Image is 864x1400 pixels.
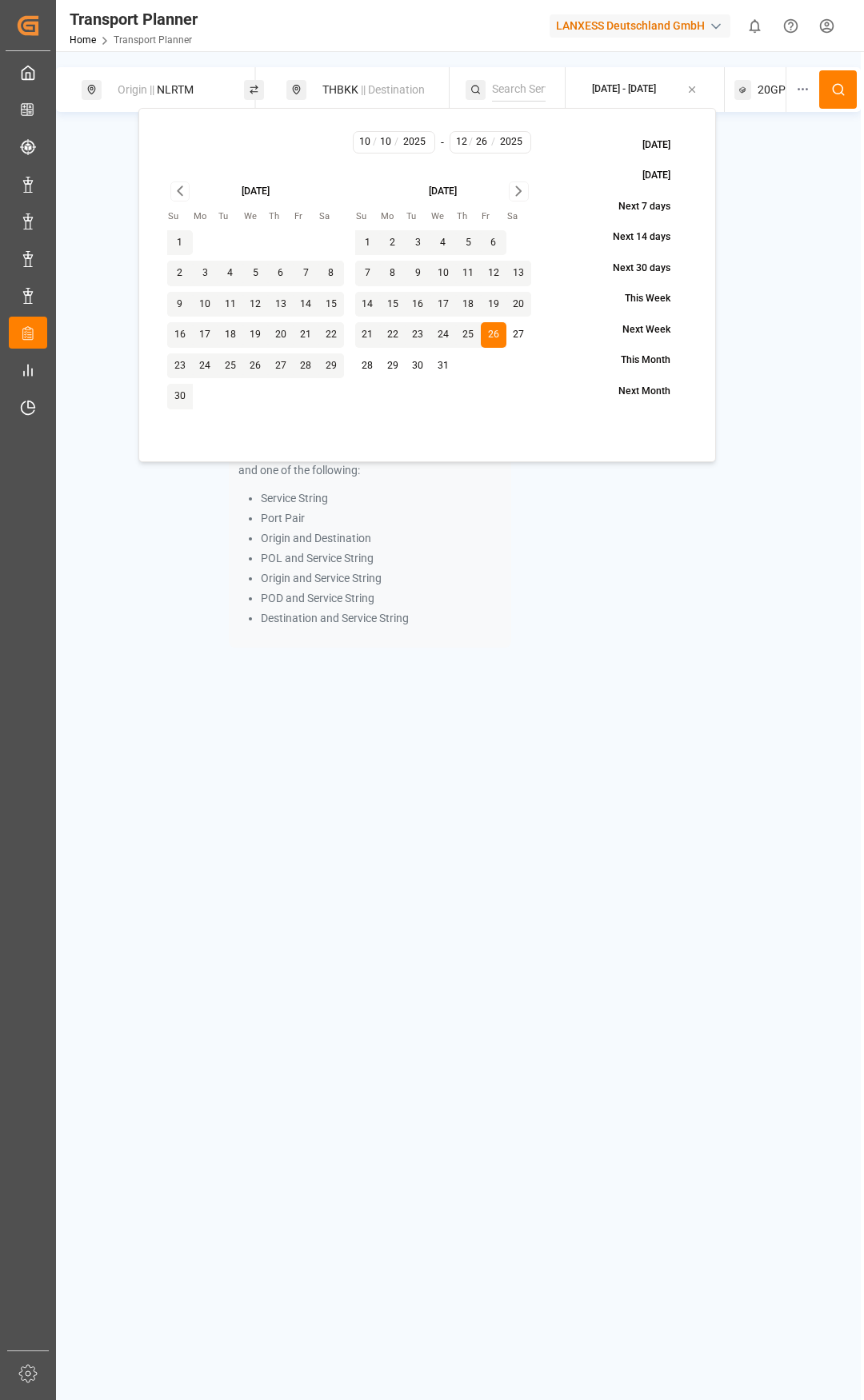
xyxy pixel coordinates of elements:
button: 27 [268,353,294,379]
div: - [441,131,444,154]
button: 17 [193,322,218,348]
button: 3 [193,261,218,286]
th: Saturday [318,209,344,225]
th: Tuesday [218,209,243,225]
span: / [373,135,377,150]
button: [DATE] - [DATE] [575,74,715,106]
button: Go to previous month [170,181,190,201]
input: M [357,135,374,150]
th: Friday [481,209,506,225]
button: 5 [243,261,269,286]
button: 20 [268,322,294,348]
button: Next Week [586,316,687,344]
button: LANXESS Deutschland GmbH [550,10,737,41]
li: Service String [261,490,502,507]
li: Port Pair [261,510,502,527]
button: 23 [167,353,193,379]
button: 18 [218,322,243,348]
th: Tuesday [406,209,431,225]
button: Next Month [582,377,687,405]
button: 13 [506,261,532,286]
button: 19 [481,292,506,317]
button: 16 [167,322,193,348]
div: LANXESS Deutschland GmbH [550,14,730,38]
button: [DATE] [606,131,687,159]
button: 4 [218,261,243,286]
span: / [469,135,473,150]
button: Help Center [773,8,809,44]
input: D [376,135,396,150]
button: 16 [406,292,431,317]
button: 26 [481,322,506,348]
button: 2 [380,230,406,256]
button: 29 [318,353,344,379]
th: Sunday [167,209,193,225]
button: 25 [456,322,482,348]
li: Origin and Destination [261,530,502,547]
button: 8 [380,261,406,286]
button: 25 [218,353,243,379]
li: POD and Service String [261,590,502,607]
th: Thursday [268,209,294,225]
button: 28 [355,353,381,379]
button: 22 [380,322,406,348]
button: 18 [456,292,482,317]
button: 23 [406,322,431,348]
input: Search Service String [492,78,546,102]
div: [DATE] [242,185,270,199]
div: NLRTM [108,75,238,105]
button: This Week [588,285,687,313]
button: 10 [193,292,218,317]
input: YYYY [494,135,528,150]
button: 22 [318,322,344,348]
button: 8 [318,261,344,286]
button: 21 [294,322,319,348]
button: 7 [355,261,381,286]
button: 21 [355,322,381,348]
div: Transport Planner [70,7,198,31]
th: Monday [193,209,218,225]
th: Sunday [355,209,381,225]
button: 31 [430,353,456,379]
input: D [472,135,492,150]
button: 5 [456,230,482,256]
button: 1 [355,230,381,256]
button: 12 [481,261,506,286]
th: Saturday [506,209,532,225]
button: Go to next month [509,181,529,201]
span: || Destination [361,83,425,96]
button: 17 [430,292,456,317]
div: [DATE] [429,185,457,199]
li: Origin and Service String [261,570,502,587]
th: Friday [294,209,319,225]
button: 2 [167,261,193,286]
button: 11 [456,261,482,286]
button: Next 30 days [576,254,687,282]
button: 29 [380,353,406,379]
button: This Month [584,347,687,375]
a: Home [70,34,96,46]
input: M [453,135,470,150]
input: YYYY [398,135,431,150]
button: 4 [430,230,456,256]
span: Origin || [118,83,154,96]
button: 3 [406,230,431,256]
th: Monday [380,209,406,225]
button: 9 [406,261,431,286]
th: Wednesday [430,209,456,225]
button: 28 [294,353,319,379]
button: [DATE] [606,162,687,190]
span: / [491,135,495,150]
button: 13 [268,292,294,317]
button: 19 [243,322,269,348]
li: POL and Service String [261,550,502,567]
li: Destination and Service String [261,610,502,627]
button: show 0 new notifications [737,8,773,44]
button: 6 [481,230,506,256]
div: THBKK [313,75,442,105]
button: 10 [430,261,456,286]
button: 24 [430,322,456,348]
button: 12 [243,292,269,317]
span: / [394,135,398,150]
th: Thursday [456,209,482,225]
